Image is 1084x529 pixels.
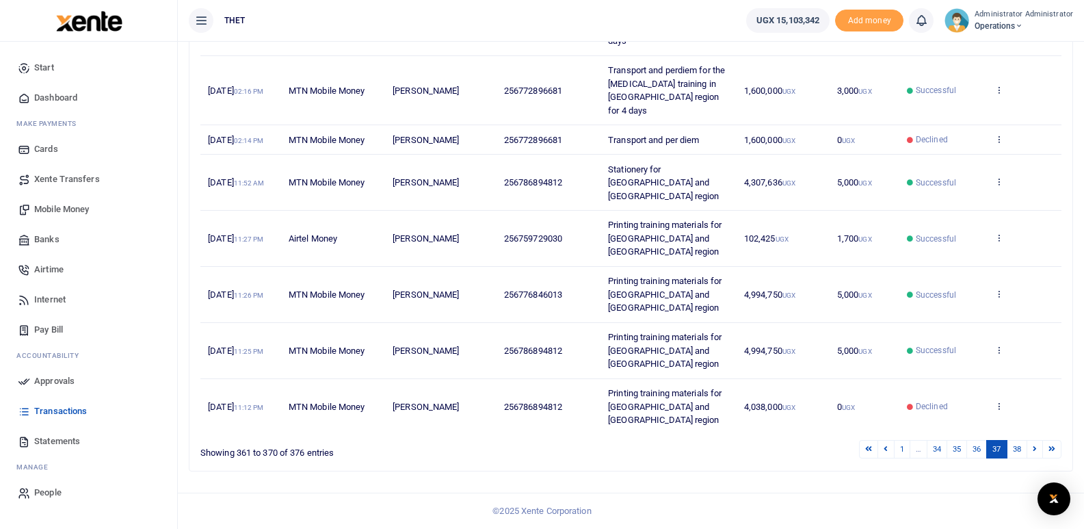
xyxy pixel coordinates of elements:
[916,400,948,413] span: Declined
[55,15,122,25] a: logo-small logo-large logo-large
[11,134,166,164] a: Cards
[746,8,830,33] a: UGX 15,103,342
[56,11,122,31] img: logo-large
[782,88,795,95] small: UGX
[289,346,365,356] span: MTN Mobile Money
[234,179,265,187] small: 11:52 AM
[916,289,956,301] span: Successful
[858,292,871,299] small: UGX
[11,53,166,83] a: Start
[894,440,910,459] a: 1
[34,142,58,156] span: Cards
[608,135,699,145] span: Transport and per diem
[11,194,166,224] a: Mobile Money
[782,292,795,299] small: UGX
[608,220,722,257] span: Printing training materials for [GEOGRAPHIC_DATA] and [GEOGRAPHIC_DATA] region
[23,463,49,471] span: anage
[608,388,722,425] span: Printing training materials for [GEOGRAPHIC_DATA] and [GEOGRAPHIC_DATA] region
[744,135,795,145] span: 1,600,000
[289,402,365,412] span: MTN Mobile Money
[219,14,250,27] span: THET
[234,137,264,144] small: 02:14 PM
[782,179,795,187] small: UGX
[393,86,459,96] span: [PERSON_NAME]
[744,233,789,244] span: 102,425
[975,9,1073,21] small: Administrator Administrator
[858,235,871,243] small: UGX
[504,233,562,244] span: 256759729030
[208,289,263,300] span: [DATE]
[842,137,855,144] small: UGX
[504,135,562,145] span: 256772896681
[842,404,855,411] small: UGX
[744,86,795,96] span: 1,600,000
[34,323,63,337] span: Pay Bill
[504,289,562,300] span: 256776846013
[11,164,166,194] a: Xente Transfers
[234,235,264,243] small: 11:27 PM
[34,404,87,418] span: Transactions
[34,435,80,448] span: Statements
[27,352,79,359] span: countability
[756,14,819,27] span: UGX 15,103,342
[837,177,872,188] span: 5,000
[504,402,562,412] span: 256786894812
[23,120,77,127] span: ake Payments
[289,86,365,96] span: MTN Mobile Money
[34,203,89,216] span: Mobile Money
[11,366,166,396] a: Approvals
[234,404,264,411] small: 11:12 PM
[858,179,871,187] small: UGX
[208,177,264,188] span: [DATE]
[835,10,903,32] span: Add money
[608,65,725,116] span: Transport and perdiem for the [MEDICAL_DATA] training in [GEOGRAPHIC_DATA] region for 4 days
[11,345,166,366] li: Ac
[34,263,64,276] span: Airtime
[11,478,166,508] a: People
[11,113,166,134] li: M
[11,255,166,285] a: Airtime
[975,20,1073,32] span: Operations
[741,8,835,33] li: Wallet ballance
[34,293,66,307] span: Internet
[393,402,459,412] span: [PERSON_NAME]
[208,402,263,412] span: [DATE]
[289,233,337,244] span: Airtel Money
[34,233,60,246] span: Banks
[208,135,263,145] span: [DATE]
[208,346,263,356] span: [DATE]
[234,88,264,95] small: 02:16 PM
[744,346,795,356] span: 4,994,750
[837,233,872,244] span: 1,700
[289,135,365,145] span: MTN Mobile Money
[234,348,264,355] small: 11:25 PM
[200,439,554,460] div: Showing 361 to 370 of 376 entries
[837,346,872,356] span: 5,000
[835,10,903,32] li: Toup your wallet
[504,86,562,96] span: 256772896681
[858,88,871,95] small: UGX
[986,440,1007,459] a: 37
[393,135,459,145] span: [PERSON_NAME]
[608,276,722,313] span: Printing training materials for [GEOGRAPHIC_DATA] and [GEOGRAPHIC_DATA] region
[776,235,789,243] small: UGX
[947,440,967,459] a: 35
[1037,482,1070,515] div: Open Intercom Messenger
[289,177,365,188] span: MTN Mobile Money
[34,172,100,186] span: Xente Transfers
[11,285,166,315] a: Internet
[916,177,956,189] span: Successful
[782,404,795,411] small: UGX
[11,224,166,255] a: Banks
[393,233,459,244] span: [PERSON_NAME]
[858,348,871,355] small: UGX
[393,289,459,300] span: [PERSON_NAME]
[744,289,795,300] span: 4,994,750
[11,396,166,426] a: Transactions
[208,233,263,244] span: [DATE]
[11,83,166,113] a: Dashboard
[608,332,722,369] span: Printing training materials for [GEOGRAPHIC_DATA] and [GEOGRAPHIC_DATA] region
[34,91,77,105] span: Dashboard
[744,177,795,188] span: 4,307,636
[34,61,54,75] span: Start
